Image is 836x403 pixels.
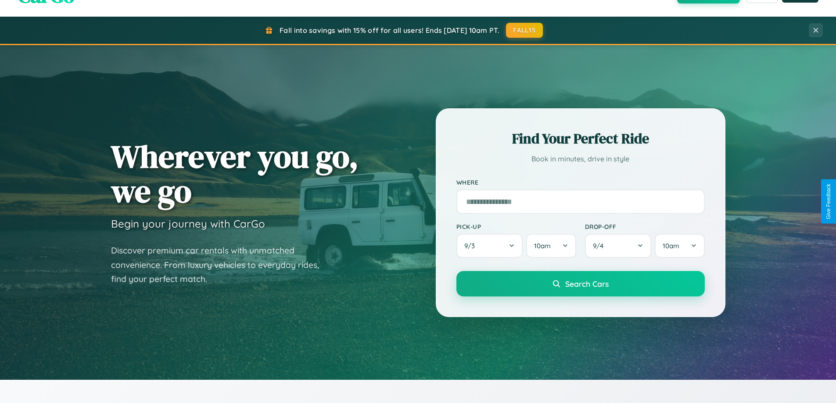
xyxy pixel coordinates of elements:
button: 9/3 [456,234,523,258]
div: Give Feedback [825,184,832,219]
button: Search Cars [456,271,705,296]
h2: Find Your Perfect Ride [456,129,705,148]
span: 10am [534,242,551,250]
button: 10am [655,234,704,258]
p: Discover premium car rentals with unmatched convenience. From luxury vehicles to everyday rides, ... [111,243,330,286]
label: Pick-up [456,223,576,230]
button: 10am [526,234,576,258]
span: Search Cars [565,279,609,289]
label: Where [456,178,705,186]
button: FALL15 [506,23,543,38]
label: Drop-off [585,223,705,230]
span: 9 / 3 [464,242,479,250]
span: 9 / 4 [593,242,608,250]
h3: Begin your journey with CarGo [111,217,265,230]
p: Book in minutes, drive in style [456,153,705,165]
h1: Wherever you go, we go [111,139,359,208]
span: 10am [663,242,679,250]
button: 9/4 [585,234,652,258]
span: Fall into savings with 15% off for all users! Ends [DATE] 10am PT. [280,26,499,35]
